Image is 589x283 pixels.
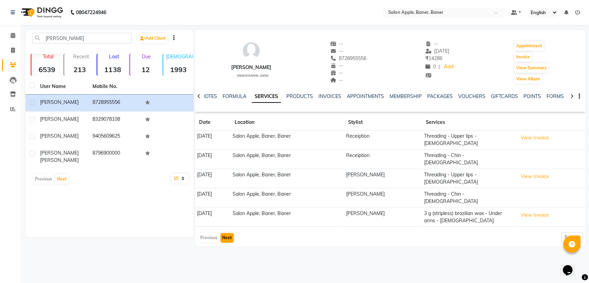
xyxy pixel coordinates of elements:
td: [PERSON_NAME] [344,169,422,188]
td: [DATE] [195,169,230,188]
th: User Name [36,79,88,95]
a: GIFTCARDS [491,93,518,99]
a: NOTES [202,93,217,99]
button: View Summary [514,63,549,73]
input: Search by Name/Mobile/Email/Code [32,33,132,43]
td: Salon Apple, Baner, Baner [230,188,344,207]
iframe: chat widget [560,255,582,276]
button: View Album [514,74,542,84]
span: -- [330,77,343,83]
div: [PERSON_NAME] [231,64,271,71]
th: Location [230,115,344,130]
td: 9405609625 [88,128,141,145]
b: 08047224946 [76,3,106,22]
span: -- [330,70,343,76]
strong: 1138 [97,65,128,74]
a: APPOINTMENTS [347,93,384,99]
button: View Invoice [518,171,552,182]
strong: 1993 [163,65,194,74]
td: Receiption [344,149,422,169]
a: INVOICES [318,93,341,99]
img: avatar [241,40,262,61]
span: [DATE] [425,48,449,54]
td: 3 g (stripless) brazilian wax - Under arms - [DEMOGRAPHIC_DATA] [422,207,515,227]
p: [DEMOGRAPHIC_DATA] [166,53,194,60]
p: Recent [67,53,95,60]
span: -- [330,48,343,54]
th: Services [422,115,515,130]
td: Threading - Chin - [DEMOGRAPHIC_DATA] [422,149,515,169]
span: ₹ [425,55,429,61]
strong: 213 [64,65,95,74]
strong: 6539 [31,65,62,74]
strong: 12 [130,65,161,74]
button: Next [55,174,68,184]
td: [PERSON_NAME] [344,207,422,227]
td: 8796900000 [88,145,141,168]
td: Salon Apple, Baner, Baner [230,149,344,169]
p: Lost [100,53,128,60]
a: POINTS [523,93,541,99]
td: Salon Apple, Baner, Baner [230,169,344,188]
a: PACKAGES [427,93,453,99]
a: Add Client [138,33,167,43]
span: [PERSON_NAME] [40,157,79,163]
p: Total [34,53,62,60]
td: [DATE] [195,149,230,169]
span: 8728955556 [330,55,367,61]
td: Salon Apple, Baner, Baner [230,207,344,227]
span: [PERSON_NAME] [40,99,79,105]
td: [DATE] [195,188,230,207]
a: FORMULA [223,93,246,99]
td: [DATE] [195,207,230,227]
td: Threading - Upper lips - [DEMOGRAPHIC_DATA] [422,130,515,150]
th: Stylist [344,115,422,130]
a: SERVICES [252,90,281,103]
img: logo [18,3,65,22]
a: VOUCHERS [458,93,485,99]
th: Mobile No. [88,79,141,95]
td: Threading - Chin - [DEMOGRAPHIC_DATA] [422,188,515,207]
span: | [439,63,440,70]
a: FORMS [547,93,564,99]
span: [PERSON_NAME] [40,133,79,139]
span: [PERSON_NAME] [40,116,79,122]
span: [DEMOGRAPHIC_DATA] [237,74,268,77]
p: Due [131,53,161,60]
a: PRODUCTS [286,93,313,99]
td: Receiption [344,130,422,150]
button: View Invoice [518,133,552,143]
button: View Invoice [518,210,552,221]
td: Salon Apple, Baner, Baner [230,130,344,150]
td: [DATE] [195,130,230,150]
span: [PERSON_NAME] [40,150,79,156]
a: Add [443,62,455,72]
button: Next [220,233,234,243]
span: -- [425,41,439,47]
td: Threading - Upper lips - [DEMOGRAPHIC_DATA] [422,169,515,188]
button: Appointment [514,41,544,51]
td: [PERSON_NAME] [344,188,422,207]
th: Date [195,115,230,130]
span: -- [330,41,343,47]
button: Invoice [514,52,532,62]
td: 8728955556 [88,95,141,111]
a: MEMBERSHIP [390,93,422,99]
span: -- [330,62,343,69]
span: 0 [425,64,436,70]
span: 14286 [425,55,442,61]
td: 8329078108 [88,111,141,128]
